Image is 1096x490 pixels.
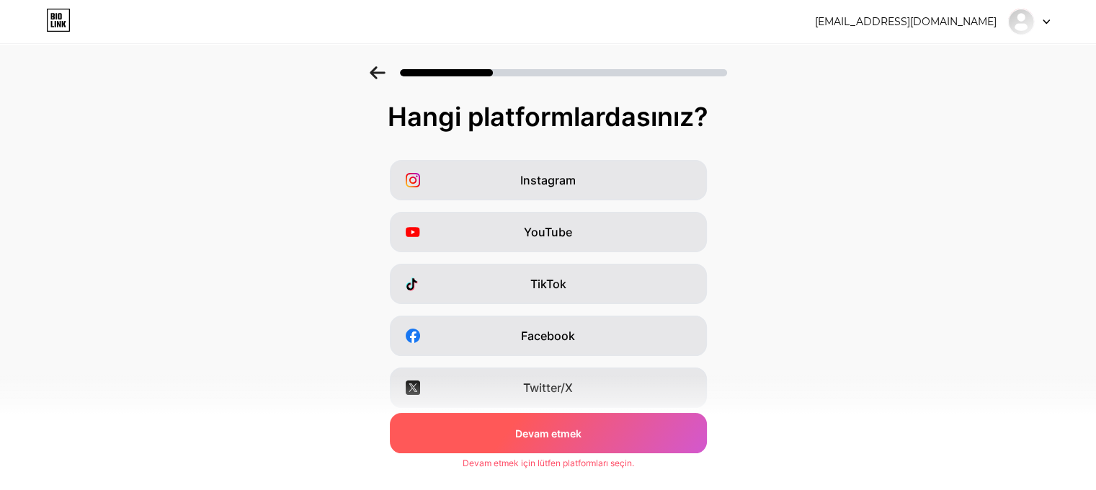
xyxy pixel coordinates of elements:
[463,458,634,468] font: Devam etmek için lütfen platformları seçin.
[388,101,708,133] font: Hangi platformlardasınız?
[530,277,566,291] font: TikTok
[515,427,582,440] font: Devam etmek
[815,15,997,28] font: [EMAIL_ADDRESS][DOMAIN_NAME]
[524,225,572,239] font: YouTube
[521,329,575,343] font: Facebook
[520,173,576,187] font: Instagram
[523,380,573,395] font: Twitter/X
[1007,8,1035,35] img: Alpaslan altan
